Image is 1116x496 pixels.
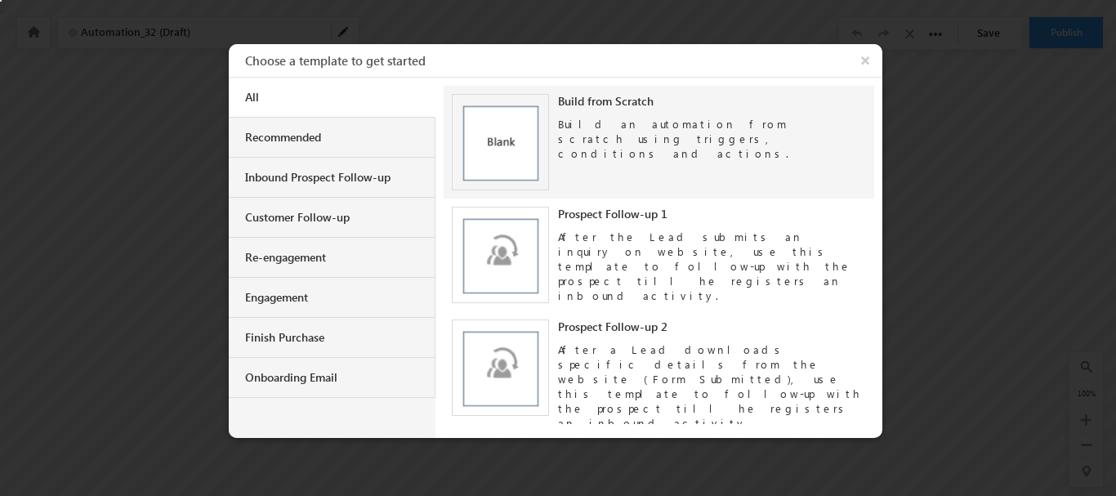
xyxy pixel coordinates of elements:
[245,170,422,185] div: Inbound Prospect Follow-up
[558,221,866,303] div: After the Lead submits an inquiry on website, use this template to follow-up with the prospect ti...
[452,94,549,191] img: blank_template.png
[245,290,422,305] div: Engagement
[558,334,866,431] div: After a Lead downloads specific details from the website (Form Submitted), use this template to f...
[558,207,866,221] div: Prospect Follow-up 1
[558,109,866,161] div: Build an automation from scratch using triggers, conditions and actions.
[245,370,422,385] div: Onboarding Email
[452,207,549,304] img: prospect.png
[245,44,882,77] h3: Choose a template to get started
[852,44,882,77] button: ×
[452,319,549,417] img: prospect.png
[245,210,422,225] div: Customer Follow-up
[558,94,866,109] div: Build from Scratch
[245,330,422,345] div: Finish Purchase
[558,319,866,334] div: Prospect Follow-up 2
[245,90,422,105] div: All
[245,250,422,265] div: Re-engagement
[245,130,422,145] div: Recommended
